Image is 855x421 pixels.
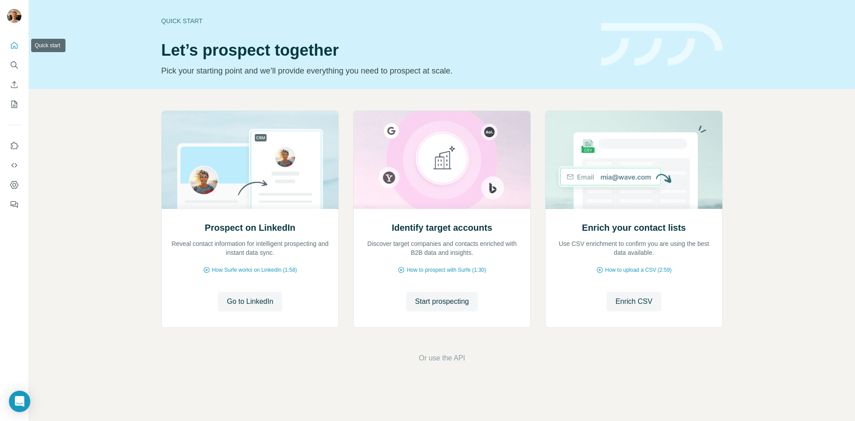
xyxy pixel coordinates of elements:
img: Prospect on LinkedIn [161,111,339,209]
div: Open Intercom Messenger [9,391,30,412]
h2: Prospect on LinkedIn [205,221,295,234]
button: Enrich CSV [607,292,661,311]
button: My lists [7,96,21,112]
span: How to prospect with Surfe (1:30) [407,266,486,274]
h1: Let’s prospect together [161,41,590,59]
button: Feedback [7,196,21,213]
button: Use Surfe on LinkedIn [7,138,21,154]
img: banner [601,23,723,66]
span: How to upload a CSV (2:59) [605,266,672,274]
p: Pick your starting point and we’ll provide everything you need to prospect at scale. [161,65,590,77]
h2: Identify target accounts [392,221,493,234]
img: Enrich your contact lists [545,111,723,209]
span: How Surfe works on LinkedIn (1:58) [212,266,297,274]
button: Dashboard [7,177,21,193]
img: Identify target accounts [353,111,531,209]
button: Enrich CSV [7,77,21,93]
button: Or use the API [419,353,465,364]
p: Use CSV enrichment to confirm you are using the best data available. [554,239,713,257]
img: Avatar [7,9,21,23]
div: Quick start [161,16,590,25]
h2: Enrich your contact lists [582,221,686,234]
button: Search [7,57,21,73]
button: Go to LinkedIn [218,292,282,311]
span: Go to LinkedIn [227,296,273,307]
p: Discover target companies and contacts enriched with B2B data and insights. [362,239,521,257]
button: Quick start [7,37,21,53]
button: Start prospecting [406,292,478,311]
span: Enrich CSV [615,296,652,307]
span: Start prospecting [415,296,469,307]
button: Use Surfe API [7,157,21,173]
p: Reveal contact information for intelligent prospecting and instant data sync. [171,239,330,257]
